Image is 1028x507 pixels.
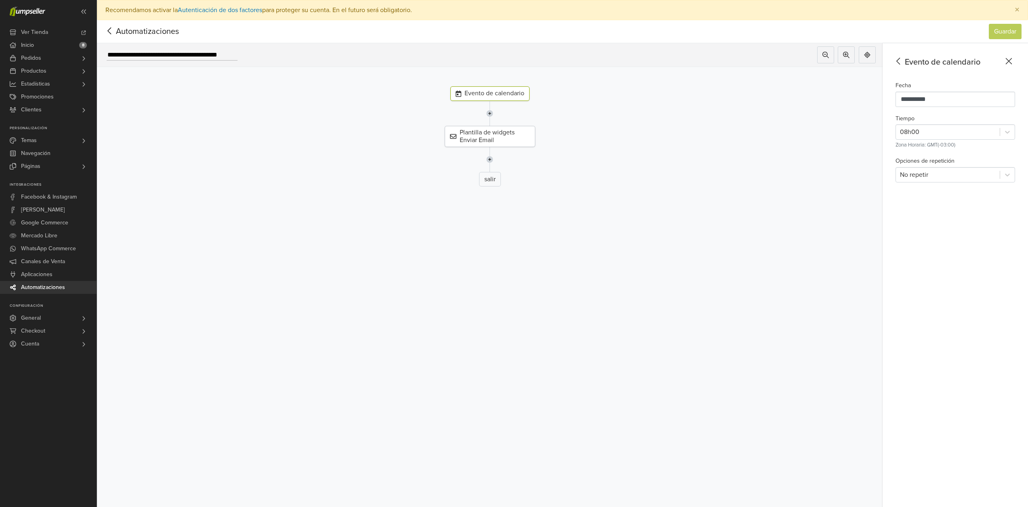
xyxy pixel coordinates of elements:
p: Configuración [10,304,97,308]
div: salir [479,172,501,186]
span: Checkout [21,325,45,337]
span: Estadísticas [21,78,50,90]
span: Automatizaciones [103,25,166,38]
div: Evento de calendario [450,86,530,101]
span: Promociones [21,90,54,103]
img: line-7960e5f4d2b50ad2986e.svg [486,147,493,172]
span: Canales de Venta [21,255,65,268]
span: Ver Tienda [21,26,48,39]
p: Integraciones [10,182,97,187]
small: Zona Horaria: GMT(-03:00) [896,142,955,148]
span: Productos [21,65,46,78]
span: Pedidos [21,52,41,65]
label: Opciones de repetición [896,157,954,166]
span: Inicio [21,39,34,52]
span: Mercado Libre [21,229,57,242]
div: Plantilla de widgets Enviar Email [445,126,535,147]
span: Clientes [21,103,42,116]
img: line-7960e5f4d2b50ad2986e.svg [486,101,493,126]
div: Evento de calendario [892,56,1015,68]
span: WhatsApp Commerce [21,242,76,255]
span: Navegación [21,147,50,160]
span: Automatizaciones [21,281,65,294]
a: Autenticación de dos factores [178,6,262,14]
span: × [1015,4,1020,16]
span: Aplicaciones [21,268,53,281]
button: Close [1007,0,1028,20]
span: General [21,312,41,325]
span: Temas [21,134,37,147]
span: 8 [79,42,87,48]
span: Facebook & Instagram [21,191,77,203]
span: Google Commerce [21,216,68,229]
span: Cuenta [21,337,39,350]
label: Tiempo [896,114,914,123]
button: Guardar [989,24,1022,39]
p: Personalización [10,126,97,131]
label: Fecha [896,81,911,90]
span: Páginas [21,160,40,173]
span: [PERSON_NAME] [21,203,65,216]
